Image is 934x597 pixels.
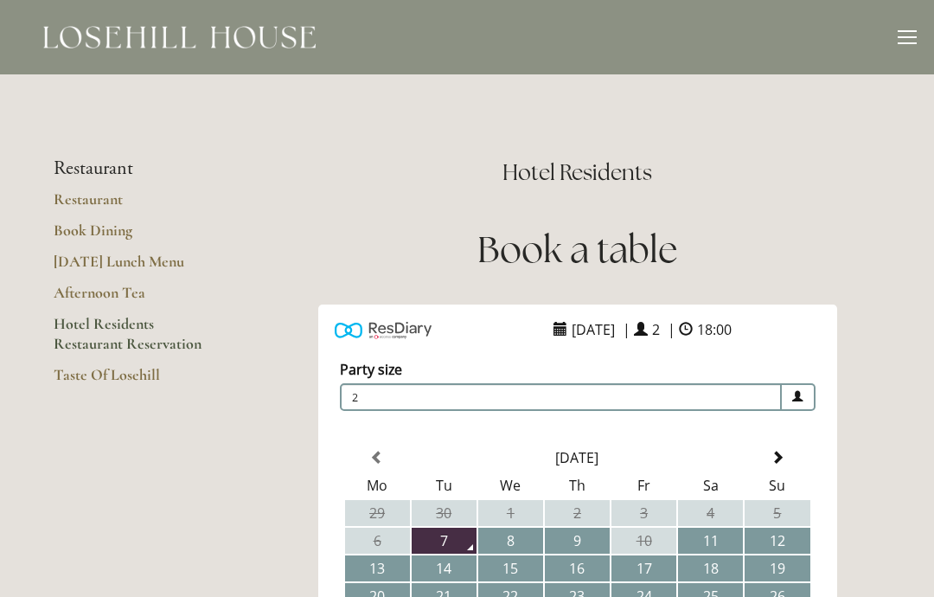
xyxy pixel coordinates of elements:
span: 2 [648,316,664,343]
th: We [478,472,543,498]
th: Th [545,472,610,498]
td: 16 [545,555,610,581]
span: | [623,320,630,339]
li: Restaurant [54,157,219,180]
td: 10 [611,528,676,554]
td: 29 [345,500,410,526]
span: [DATE] [567,316,619,343]
th: Su [745,472,809,498]
a: Restaurant [54,189,219,221]
h2: Hotel Residents [274,157,880,188]
td: 7 [412,528,477,554]
td: 19 [745,555,809,581]
td: 1 [478,500,543,526]
td: 17 [611,555,676,581]
span: Next Month [771,451,784,465]
span: 18:00 [693,316,736,343]
a: Hotel Residents Restaurant Reservation [54,314,219,365]
td: 4 [678,500,743,526]
a: Book Dining [54,221,219,252]
td: 5 [745,500,809,526]
span: 2 [340,383,782,411]
td: 2 [545,500,610,526]
td: 18 [678,555,743,581]
label: Party size [340,360,402,379]
td: 11 [678,528,743,554]
a: Taste Of Losehill [54,365,219,396]
a: [DATE] Lunch Menu [54,252,219,283]
td: 15 [478,555,543,581]
th: Select Month [412,445,744,471]
span: Previous Month [370,451,384,465]
td: 30 [412,500,477,526]
td: 3 [611,500,676,526]
td: 13 [345,555,410,581]
th: Tu [412,472,477,498]
td: 12 [745,528,809,554]
img: Losehill House [43,26,316,48]
span: | [668,320,675,339]
th: Fr [611,472,676,498]
td: 8 [478,528,543,554]
h1: Book a table [274,224,880,275]
td: 6 [345,528,410,554]
td: 9 [545,528,610,554]
a: Afternoon Tea [54,283,219,314]
img: Powered by ResDiary [335,318,432,343]
th: Mo [345,472,410,498]
th: Sa [678,472,743,498]
td: 14 [412,555,477,581]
